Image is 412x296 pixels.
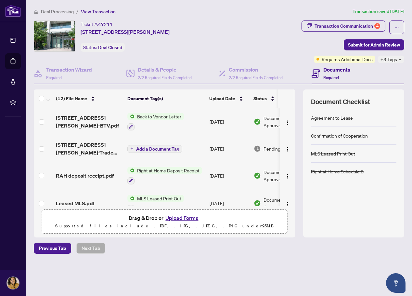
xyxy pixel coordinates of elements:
span: 47211 [98,21,113,27]
span: Leased MLS.pdf [56,199,95,207]
span: Requires Additional Docs [322,56,373,63]
span: [STREET_ADDRESS][PERSON_NAME]-Trade sheet-[PERSON_NAME] to review.pdf [56,141,122,156]
span: (12) File Name [56,95,87,102]
img: Logo [285,147,290,152]
img: Logo [285,174,290,179]
img: Status Icon [127,167,135,174]
span: Drag & Drop orUpload FormsSupported files include .PDF, .JPG, .JPEG, .PNG under25MB [42,210,287,234]
li: / [76,8,78,15]
div: Status: [81,43,125,52]
h4: Documents [323,66,350,74]
button: Logo [282,198,293,209]
button: Status IconMLS Leased Print Out [127,195,184,212]
span: Drag & Drop or [129,214,200,222]
button: Status IconRight at Home Deposit Receipt [127,167,202,184]
button: Status IconBack to Vendor Letter [127,113,184,130]
span: Status [253,95,267,102]
span: Required [323,75,339,80]
span: +3 Tags [380,56,397,63]
button: Transaction Communication4 [302,20,385,32]
span: Deal Closed [98,45,122,50]
th: Upload Date [207,89,251,108]
img: Profile Icon [7,277,19,289]
span: down [398,58,402,61]
article: Transaction saved [DATE] [353,8,404,15]
div: Right at Home Schedule B [311,168,364,175]
div: Confirmation of Cooperation [311,132,368,139]
span: home [34,9,38,14]
h4: Transaction Wizard [46,66,92,74]
span: Right at Home Deposit Receipt [135,167,202,174]
button: Open asap [386,273,406,293]
span: MLS Leased Print Out [135,195,184,202]
div: Agreement to Lease [311,114,353,121]
div: Ticket #: [81,20,113,28]
img: IMG-W12321493_1.jpg [34,21,75,51]
span: Upload Date [209,95,235,102]
td: [DATE] [207,162,251,190]
img: Logo [285,120,290,125]
img: logo [5,5,21,17]
img: Status Icon [127,113,135,120]
span: [STREET_ADDRESS][PERSON_NAME]-BTV.pdf [56,114,122,129]
button: Next Tab [76,243,105,254]
span: [STREET_ADDRESS][PERSON_NAME] [81,28,170,36]
th: Document Tag(s) [125,89,207,108]
button: Add a Document Tag [127,145,182,153]
span: Document Checklist [311,97,370,106]
img: Document Status [254,118,261,125]
img: Status Icon [127,195,135,202]
button: Logo [282,116,293,127]
span: Document Approved [264,114,304,129]
span: Previous Tab [39,243,66,253]
img: Document Status [254,200,261,207]
h4: Commission [229,66,283,74]
td: [DATE] [207,136,251,162]
span: ellipsis [394,25,399,30]
button: Submit for Admin Review [344,39,404,50]
button: Add a Document Tag [127,144,182,153]
th: (12) File Name [53,89,125,108]
span: Pending Review [264,145,296,152]
span: Submit for Admin Review [348,40,400,50]
button: Upload Forms [163,214,200,222]
span: 2/2 Required Fields Completed [229,75,283,80]
span: plus [130,147,134,150]
span: Deal Processing [41,9,74,15]
p: Supported files include .PDF, .JPG, .JPEG, .PNG under 25 MB [46,222,283,230]
span: Add a Document Tag [136,147,179,151]
span: RAH deposit receipt.pdf [56,172,114,180]
span: Required [46,75,62,80]
td: [DATE] [207,108,251,136]
span: Document Approved [264,168,304,183]
span: Back to Vendor Letter [135,113,184,120]
h4: Details & People [138,66,192,74]
span: 2/2 Required Fields Completed [138,75,192,80]
td: [DATE] [207,190,251,218]
button: Logo [282,170,293,181]
div: 4 [374,23,380,29]
div: MLS Leased Print Out [311,150,355,157]
span: Document Approved [264,196,304,210]
button: Previous Tab [34,243,71,254]
img: Document Status [254,145,261,152]
div: Transaction Communication [315,21,380,31]
img: Logo [285,202,290,207]
button: Logo [282,143,293,154]
th: Status [251,89,306,108]
span: View Transaction [81,9,116,15]
img: Document Status [254,172,261,179]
